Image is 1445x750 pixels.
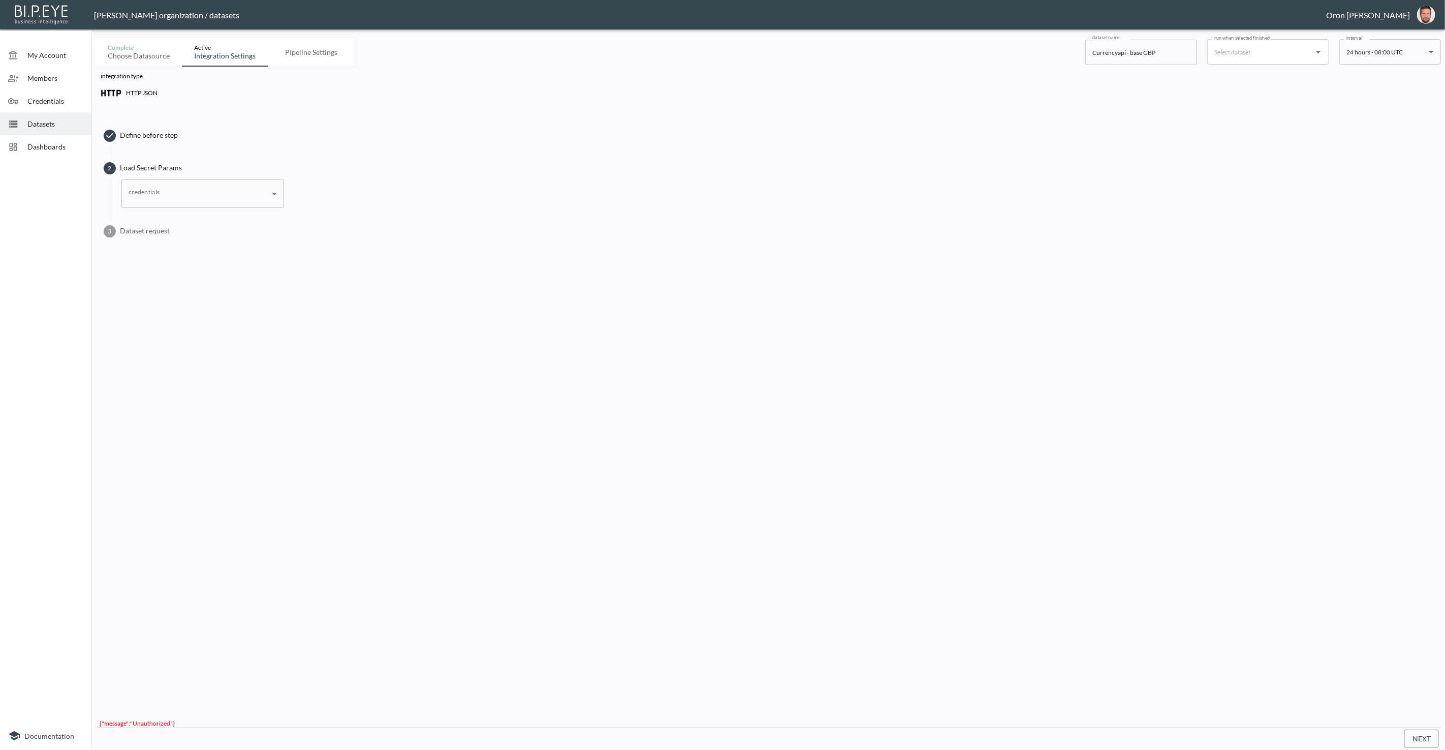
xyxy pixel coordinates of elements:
[108,51,170,61] div: Choose datasource
[126,89,158,97] p: HTTP JSON
[1410,3,1442,27] button: oron@bipeye.com
[1092,34,1120,41] label: dataset name
[27,96,83,106] span: Credentials
[1311,45,1326,59] button: Open
[27,73,83,83] span: Members
[108,227,112,235] text: 3
[120,226,1436,236] span: Dataset request
[1212,44,1309,60] input: Select dataset
[120,130,1436,140] span: Define before step
[1417,6,1435,24] img: f7df4f0b1e237398fe25aedd0497c453
[108,44,170,51] div: Complete
[1346,35,1363,41] label: interval
[1326,10,1410,20] div: Oron [PERSON_NAME]
[108,164,112,172] text: 2
[286,48,338,57] div: Pipeline settings
[27,50,83,61] span: My Account
[1214,35,1270,41] label: run when selected finished
[94,10,1326,20] div: [PERSON_NAME] organization / datasets
[195,44,256,51] div: Active
[120,163,1436,173] span: Load Secret Params
[27,141,83,152] span: Dashboards
[1346,46,1425,58] div: 24 hours - 08:00 UTC
[24,732,74,740] span: Documentation
[100,715,175,731] span: {"message":"Unauthorized"}
[27,118,83,129] span: Datasets
[195,51,256,61] div: Integration settings
[101,83,121,103] img: http icon
[8,730,83,742] a: Documentation
[1404,730,1439,748] button: Next
[101,72,1436,83] p: integration type
[13,3,71,25] img: bipeye-logo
